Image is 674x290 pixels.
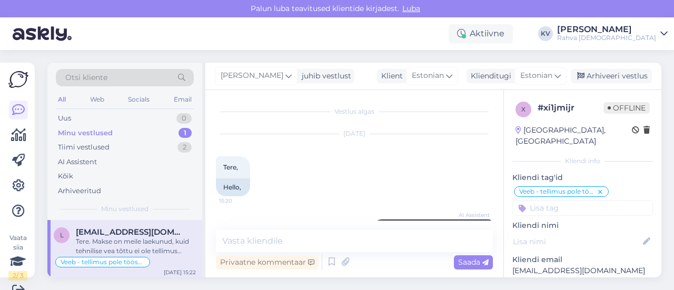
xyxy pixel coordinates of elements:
div: Rahva [DEMOGRAPHIC_DATA] [557,34,656,42]
div: # xi1jmijr [538,102,603,114]
div: [DATE] [216,129,493,138]
span: x [521,105,526,113]
span: Otsi kliente [65,72,107,83]
div: juhib vestlust [298,71,351,82]
div: 2 / 3 [8,271,27,281]
span: Tere, [223,163,238,171]
div: Web [88,93,106,106]
p: Kliendi tag'id [512,172,653,183]
div: Hello, [216,178,250,196]
span: Luba [399,4,423,13]
a: [PERSON_NAME]Rahva [DEMOGRAPHIC_DATA] [557,25,668,42]
div: [PERSON_NAME] [557,25,656,34]
div: Arhiveeri vestlus [571,69,652,83]
div: Minu vestlused [58,128,113,138]
div: 0 [176,113,192,124]
div: [GEOGRAPHIC_DATA], [GEOGRAPHIC_DATA] [516,125,632,147]
div: Aktiivne [449,24,513,43]
div: Tiimi vestlused [58,142,110,153]
div: Kliendi info [512,156,653,166]
span: Offline [603,102,650,114]
span: Veeb - tellimus pole töösse võetud [519,188,597,195]
span: Saada [458,257,489,267]
span: l [60,231,64,239]
input: Lisa nimi [513,236,641,247]
p: [EMAIL_ADDRESS][DOMAIN_NAME] [512,265,653,276]
div: All [56,93,68,106]
div: Klient [377,71,403,82]
input: Lisa tag [512,200,653,216]
span: [PERSON_NAME] [221,70,283,82]
div: 2 [177,142,192,153]
div: Privaatne kommentaar [216,255,319,269]
img: Askly Logo [8,71,28,88]
span: Veeb - tellimus pole töösse võetud [61,259,145,265]
div: Kõik [58,171,73,182]
p: Kliendi email [512,254,653,265]
div: Vestlus algas [216,107,493,116]
p: Kliendi nimi [512,220,653,231]
span: Estonian [412,70,444,82]
span: AI Assistent [450,211,490,219]
span: liivhillar@gmail.com [76,227,185,237]
span: Estonian [520,70,552,82]
div: Vaata siia [8,233,27,281]
span: 15:20 [219,197,259,205]
div: 1 [179,128,192,138]
div: Uus [58,113,71,124]
div: Tere. Makse on meile laekunud, kuid tehnilise vea tõttu ei ole tellimus töösse läinud. Tegeleme p... [76,237,196,256]
div: Socials [126,93,152,106]
div: Arhiveeritud [58,186,101,196]
div: AI Assistent [58,157,97,167]
span: Minu vestlused [101,204,148,214]
div: [DATE] 15:22 [164,268,196,276]
div: Email [172,93,194,106]
div: Klienditugi [467,71,511,82]
div: KV [538,26,553,41]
